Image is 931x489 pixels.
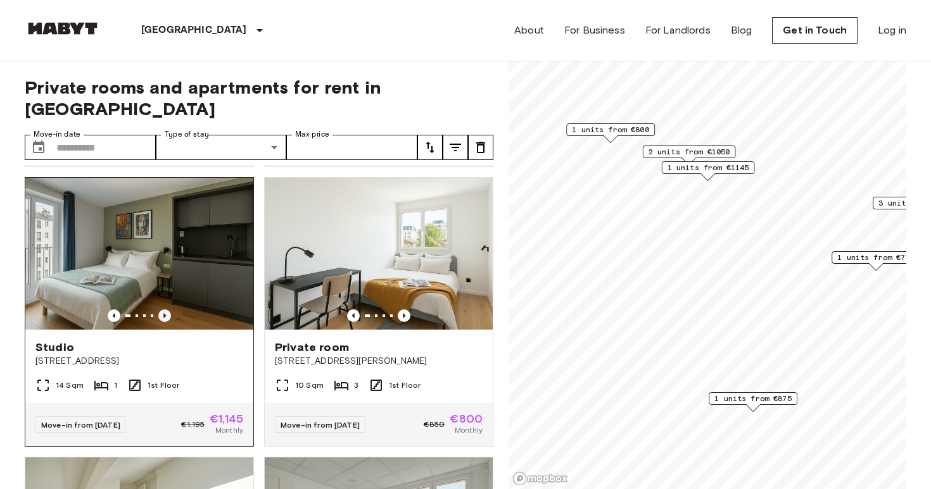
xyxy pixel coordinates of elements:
div: Map marker [643,145,736,165]
button: tune [468,135,493,160]
img: Marketing picture of unit FR-18-002-015-02H [265,178,493,330]
a: Log in [878,23,906,38]
p: [GEOGRAPHIC_DATA] [141,23,247,38]
div: Map marker [566,123,655,143]
label: Move-in date [34,129,80,140]
span: 3 [354,380,358,391]
a: About [514,23,544,38]
label: Type of stay [165,129,209,140]
a: Marketing picture of unit FR-18-002-015-02HPrevious imagePrevious imagePrivate room[STREET_ADDRES... [264,177,493,447]
button: Previous image [108,309,120,322]
span: €850 [424,419,445,430]
img: Habyt [25,22,101,35]
span: 1 units from €875 [714,393,792,404]
button: Previous image [347,309,360,322]
a: Blog [731,23,752,38]
button: Choose date [26,135,51,160]
span: Studio [35,340,74,355]
span: €800 [450,413,483,424]
span: [STREET_ADDRESS][PERSON_NAME] [275,355,483,368]
span: 1 units from €775 [837,252,915,263]
button: tune [417,135,443,160]
span: €1,145 [210,413,243,424]
span: Move-in from [DATE] [281,420,360,430]
button: tune [443,135,468,160]
span: 2 units from €1050 [649,146,730,158]
img: Marketing picture of unit FR-18-009-003-001 [25,178,253,330]
a: For Business [564,23,625,38]
button: Previous image [398,309,410,322]
div: Map marker [832,251,920,271]
span: Monthly [455,424,483,436]
span: 1 [114,380,117,391]
label: Max price [295,129,329,140]
a: Get in Touch [772,17,858,44]
a: Marketing picture of unit FR-18-009-003-001Previous imagePrevious imageStudio[STREET_ADDRESS]14 S... [25,177,254,447]
span: Private room [275,340,349,355]
a: Mapbox logo [512,471,568,486]
span: 1 units from €1145 [668,162,749,173]
span: 1 units from €800 [572,124,649,135]
span: 14 Sqm [56,380,84,391]
span: Monthly [215,424,243,436]
span: 1st Floor [148,380,179,391]
span: [STREET_ADDRESS] [35,355,243,368]
span: Private rooms and apartments for rent in [GEOGRAPHIC_DATA] [25,77,493,120]
div: Map marker [662,161,755,181]
span: 1st Floor [389,380,421,391]
span: 10 Sqm [295,380,324,391]
button: Previous image [158,309,171,322]
div: Map marker [709,392,797,412]
a: For Landlords [645,23,711,38]
span: €1,195 [181,419,205,430]
span: Move-in from [DATE] [41,420,120,430]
